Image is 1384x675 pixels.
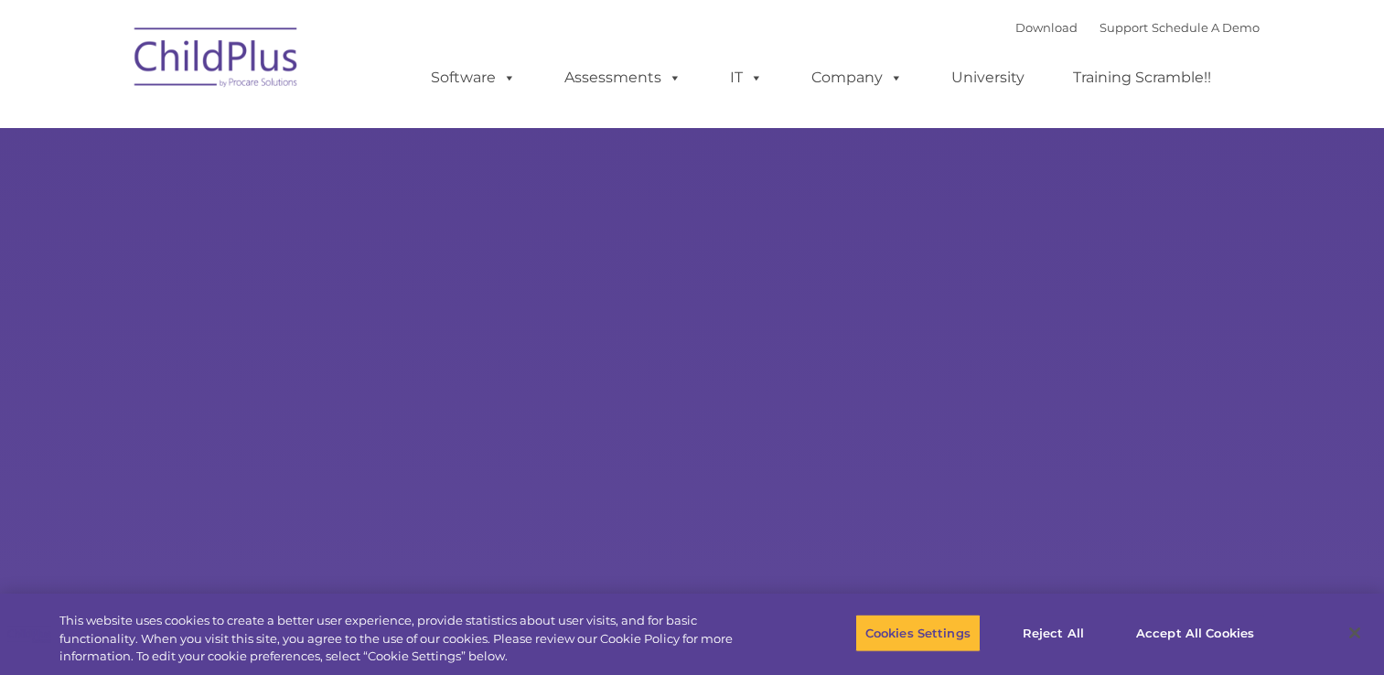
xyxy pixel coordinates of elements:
a: Schedule A Demo [1152,20,1260,35]
button: Accept All Cookies [1126,614,1264,652]
button: Cookies Settings [855,614,981,652]
a: Training Scramble!! [1055,59,1229,96]
button: Reject All [996,614,1110,652]
img: ChildPlus by Procare Solutions [125,15,308,106]
a: Assessments [546,59,700,96]
a: University [933,59,1043,96]
button: Close [1335,613,1375,653]
div: This website uses cookies to create a better user experience, provide statistics about user visit... [59,612,761,666]
a: Software [413,59,534,96]
a: Download [1015,20,1078,35]
a: IT [712,59,781,96]
a: Support [1100,20,1148,35]
font: | [1015,20,1260,35]
a: Company [793,59,921,96]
